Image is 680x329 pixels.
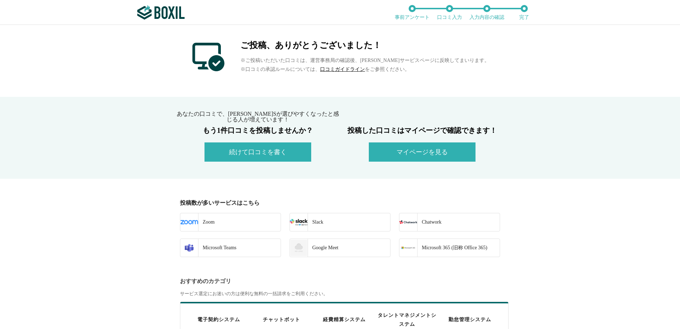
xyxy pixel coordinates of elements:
[417,239,487,257] div: Microsoft 365 (旧称 Office 365)
[289,239,391,257] a: Google Meet
[308,239,338,257] div: Google Meet
[204,150,311,155] a: 続けて口コミを書く
[340,127,504,134] h3: 投稿した口コミはマイページで確認できます！
[468,5,505,20] li: 入力内容の確認
[252,312,311,328] div: チャットボット
[198,213,214,231] div: Zoom
[308,213,323,231] div: Slack
[204,142,311,162] button: 続けて口コミを書く
[240,56,489,65] p: ※ご投稿いただいた口コミは、運営事務局の確認後、[PERSON_NAME]サービスページに反映してまいります。
[180,213,281,231] a: Zoom
[369,150,476,155] a: マイページを見る
[198,239,237,257] div: Microsoft Teams
[180,278,504,284] div: おすすめのカテゴリ
[393,5,431,20] li: 事前アンケート
[505,5,543,20] li: 完了
[180,291,504,296] div: サービス選定にお迷いの方は便利な無料の一括請求をご利用ください。
[289,213,391,231] a: Slack
[320,67,365,72] a: 口コミガイドライン
[240,65,489,74] p: ※口コミの承認ルールについては、 をご参照ください。
[440,312,499,328] div: 勤怠管理システム
[240,41,489,49] h2: ご投稿、ありがとうございました！
[431,5,468,20] li: 口コミ入力
[399,213,500,231] a: Chatwork
[189,312,248,328] div: 電子契約システム
[377,312,436,328] div: タレントマネジメントシステム
[399,239,500,257] a: Microsoft 365 (旧称 Office 365)
[177,111,339,122] span: あなたの口コミで、[PERSON_NAME]Sが選びやすくなったと感じる人が増えています！
[417,213,441,231] div: Chatwork
[315,312,374,328] div: 経費精算システム
[180,239,281,257] a: Microsoft Teams
[176,127,340,134] h3: もう1件口コミを投稿しませんか？
[369,142,476,162] button: マイページを見る
[137,5,185,20] img: ボクシルSaaS_ロゴ
[180,200,504,206] div: 投稿数が多いサービスはこちら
